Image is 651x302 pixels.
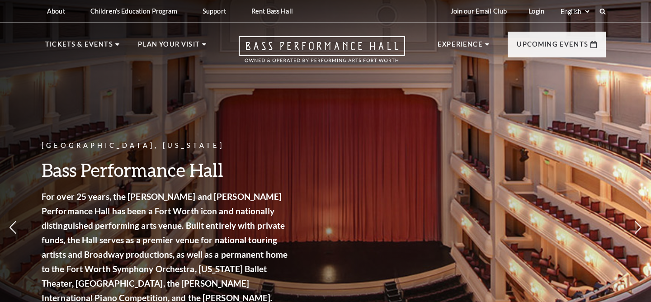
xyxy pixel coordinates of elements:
select: Select: [559,7,591,16]
p: Children's Education Program [90,7,177,15]
p: About [47,7,65,15]
p: Experience [438,39,483,55]
h3: Bass Performance Hall [42,158,290,181]
p: Tickets & Events [45,39,113,55]
p: Support [203,7,226,15]
p: [GEOGRAPHIC_DATA], [US_STATE] [42,140,290,151]
p: Plan Your Visit [138,39,200,55]
p: Rent Bass Hall [251,7,293,15]
p: Upcoming Events [517,39,588,55]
